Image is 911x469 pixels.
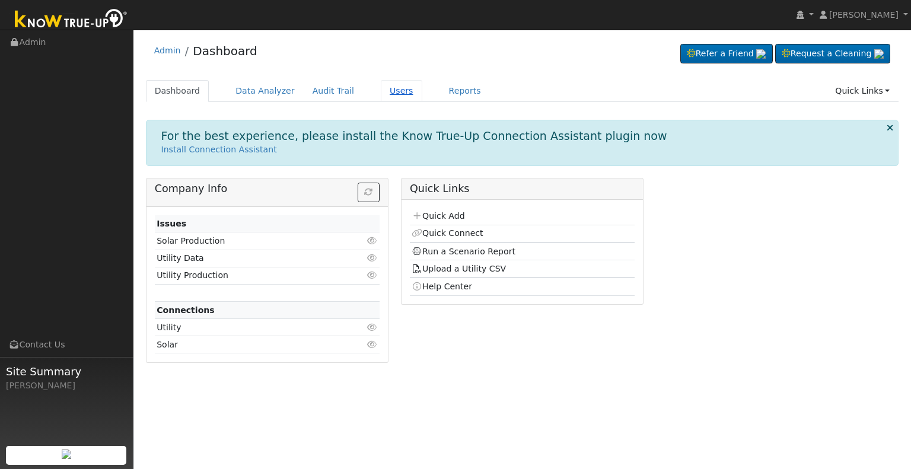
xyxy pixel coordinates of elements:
span: [PERSON_NAME] [829,10,899,20]
a: Admin [154,46,181,55]
td: Solar Production [155,232,343,250]
a: Audit Trail [304,80,363,102]
a: Refer a Friend [680,44,773,64]
h5: Company Info [155,183,380,195]
div: [PERSON_NAME] [6,379,127,392]
a: Users [381,80,422,102]
a: Data Analyzer [227,80,304,102]
a: Run a Scenario Report [412,247,515,256]
a: Request a Cleaning [775,44,890,64]
i: Click to view [367,323,378,331]
a: Quick Links [826,80,899,102]
a: Reports [440,80,490,102]
img: retrieve [62,449,71,459]
i: Click to view [367,237,378,245]
i: Click to view [367,254,378,262]
a: Quick Add [412,211,464,221]
i: Click to view [367,271,378,279]
strong: Connections [157,305,215,315]
a: Dashboard [193,44,257,58]
td: Solar [155,336,343,353]
a: Install Connection Assistant [161,145,277,154]
i: Click to view [367,340,378,349]
h5: Quick Links [410,183,635,195]
a: Dashboard [146,80,209,102]
td: Utility Production [155,267,343,284]
span: Site Summary [6,363,127,379]
img: retrieve [874,49,884,59]
img: retrieve [756,49,766,59]
a: Help Center [412,282,472,291]
h1: For the best experience, please install the Know True-Up Connection Assistant plugin now [161,129,667,143]
a: Quick Connect [412,228,483,238]
img: Know True-Up [9,7,133,33]
strong: Issues [157,219,186,228]
td: Utility [155,319,343,336]
a: Upload a Utility CSV [412,264,506,273]
td: Utility Data [155,250,343,267]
